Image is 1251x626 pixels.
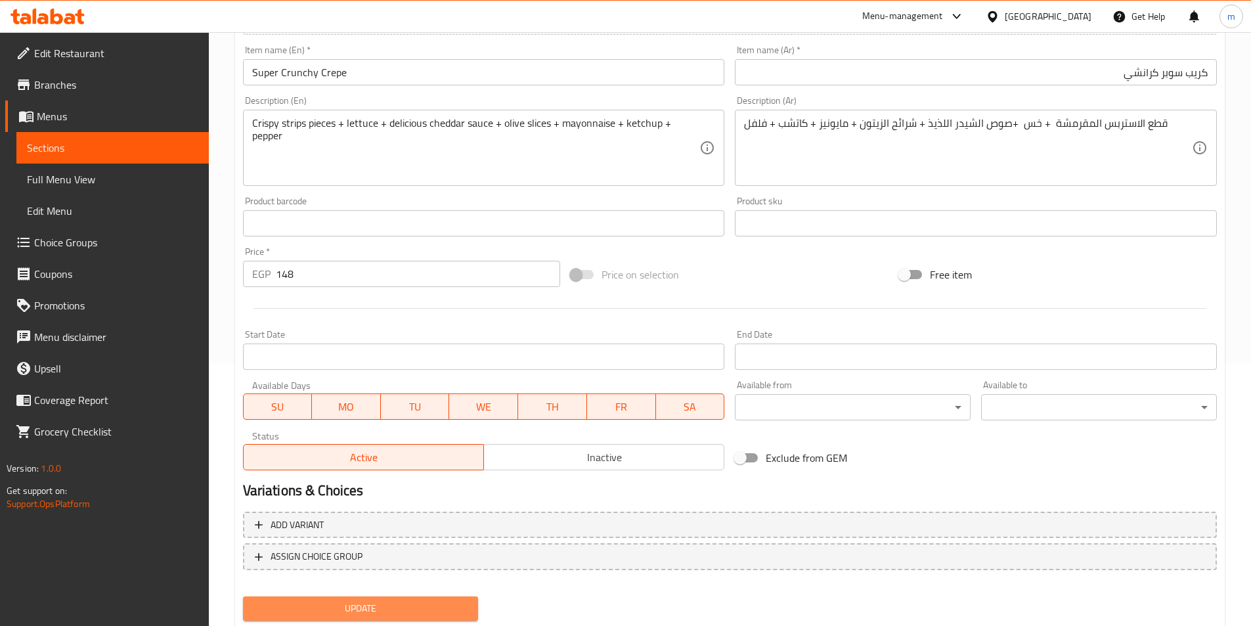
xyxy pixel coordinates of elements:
[592,397,651,416] span: FR
[483,444,724,470] button: Inactive
[5,290,209,321] a: Promotions
[5,69,209,101] a: Branches
[449,393,518,420] button: WE
[243,210,725,236] input: Please enter product barcode
[5,101,209,132] a: Menus
[27,171,198,187] span: Full Menu View
[5,258,209,290] a: Coupons
[981,394,1217,420] div: ​
[5,321,209,353] a: Menu disclaimer
[5,37,209,69] a: Edit Restaurant
[602,267,679,282] span: Price on selection
[735,210,1217,236] input: Please enter product sku
[16,195,209,227] a: Edit Menu
[317,397,376,416] span: MO
[518,393,587,420] button: TH
[34,235,198,250] span: Choice Groups
[243,512,1217,539] button: Add variant
[661,397,720,416] span: SA
[41,460,61,477] span: 1.0.0
[312,393,381,420] button: MO
[243,596,479,621] button: Update
[34,392,198,408] span: Coverage Report
[37,108,198,124] span: Menus
[656,393,725,420] button: SA
[587,393,656,420] button: FR
[766,450,847,466] span: Exclude from GEM
[16,164,209,195] a: Full Menu View
[34,266,198,282] span: Coupons
[249,397,307,416] span: SU
[34,45,198,61] span: Edit Restaurant
[276,261,561,287] input: Please enter price
[381,393,450,420] button: TU
[243,393,313,420] button: SU
[243,444,484,470] button: Active
[735,394,971,420] div: ​
[252,266,271,282] p: EGP
[1227,9,1235,24] span: m
[271,548,362,565] span: ASSIGN CHOICE GROUP
[7,482,67,499] span: Get support on:
[5,384,209,416] a: Coverage Report
[5,416,209,447] a: Grocery Checklist
[252,117,700,179] textarea: Crispy strips pieces + lettuce + delicious cheddar sauce + olive slices + mayonnaise + ketchup + ...
[27,203,198,219] span: Edit Menu
[1005,9,1091,24] div: [GEOGRAPHIC_DATA]
[243,543,1217,570] button: ASSIGN CHOICE GROUP
[253,600,468,617] span: Update
[523,397,582,416] span: TH
[34,77,198,93] span: Branches
[7,460,39,477] span: Version:
[489,448,719,467] span: Inactive
[271,517,324,533] span: Add variant
[34,329,198,345] span: Menu disclaimer
[5,353,209,384] a: Upsell
[386,397,445,416] span: TU
[930,267,972,282] span: Free item
[7,495,90,512] a: Support.OpsPlatform
[735,59,1217,85] input: Enter name Ar
[243,481,1217,501] h2: Variations & Choices
[34,361,198,376] span: Upsell
[454,397,513,416] span: WE
[34,298,198,313] span: Promotions
[249,448,479,467] span: Active
[16,132,209,164] a: Sections
[243,59,725,85] input: Enter name En
[27,140,198,156] span: Sections
[862,9,943,24] div: Menu-management
[744,117,1192,179] textarea: قطع الاستربس المقرمشة + خس +صوص الشيدر اللذيذ + شرائح الزيتون + مايونيز + كاتشب + فلفل
[5,227,209,258] a: Choice Groups
[34,424,198,439] span: Grocery Checklist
